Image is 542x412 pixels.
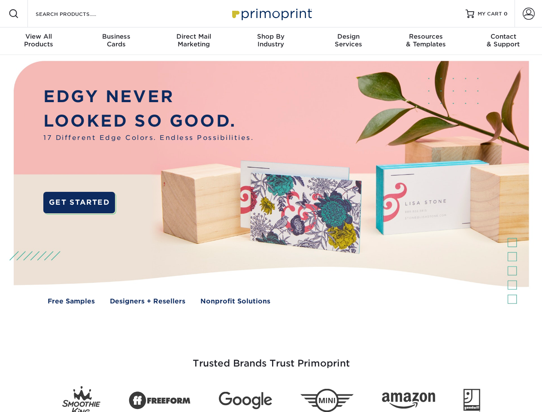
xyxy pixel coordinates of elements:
div: & Support [465,33,542,48]
span: 0 [504,11,508,17]
span: MY CART [478,10,502,18]
a: Nonprofit Solutions [200,297,270,306]
div: & Templates [387,33,464,48]
div: Services [310,33,387,48]
img: Google [219,392,272,409]
input: SEARCH PRODUCTS..... [35,9,118,19]
div: Marketing [155,33,232,48]
a: BusinessCards [77,27,154,55]
a: Resources& Templates [387,27,464,55]
img: Primoprint [228,4,314,23]
span: Resources [387,33,464,40]
a: Shop ByIndustry [232,27,309,55]
span: Direct Mail [155,33,232,40]
img: Amazon [382,393,435,409]
a: Direct MailMarketing [155,27,232,55]
a: Designers + Resellers [110,297,185,306]
span: Shop By [232,33,309,40]
a: Free Samples [48,297,95,306]
span: Design [310,33,387,40]
p: LOOKED SO GOOD. [43,109,254,133]
a: GET STARTED [43,192,115,213]
span: Business [77,33,154,40]
p: EDGY NEVER [43,85,254,109]
div: Cards [77,33,154,48]
img: Goodwill [463,389,480,412]
span: 17 Different Edge Colors. Endless Possibilities. [43,133,254,143]
h3: Trusted Brands Trust Primoprint [20,337,522,379]
a: Contact& Support [465,27,542,55]
span: Contact [465,33,542,40]
div: Industry [232,33,309,48]
a: DesignServices [310,27,387,55]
